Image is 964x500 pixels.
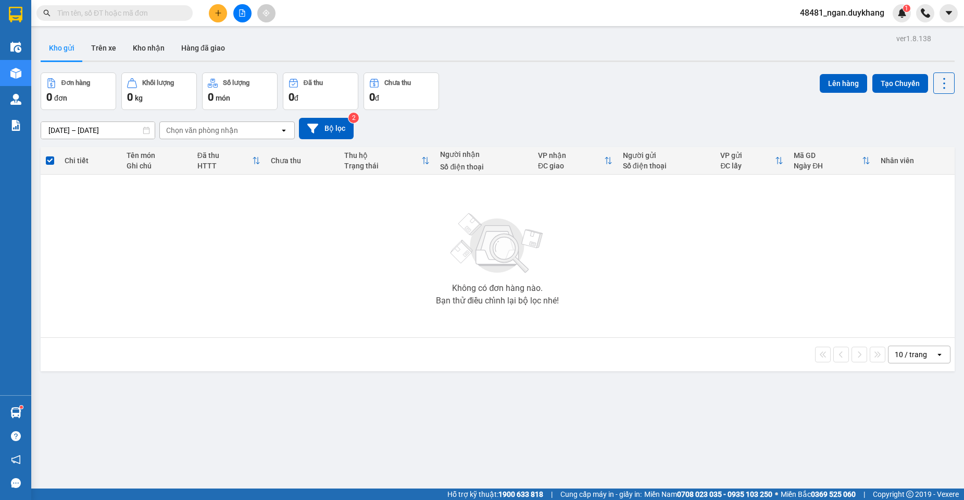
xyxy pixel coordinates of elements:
[10,42,21,53] img: warehouse-icon
[881,156,949,165] div: Nhân viên
[289,91,294,103] span: 0
[921,8,930,18] img: phone-icon
[65,156,116,165] div: Chi tiết
[41,35,83,60] button: Kho gửi
[715,147,788,175] th: Toggle SortBy
[369,91,375,103] span: 0
[57,7,180,19] input: Tìm tên, số ĐT hoặc mã đơn
[41,122,155,139] input: Select a date range.
[223,79,249,87] div: Số lượng
[364,72,439,110] button: Chưa thu0đ
[905,5,908,12] span: 1
[344,162,421,170] div: Trạng thái
[83,35,124,60] button: Trên xe
[344,151,421,160] div: Thu hộ
[197,151,252,160] div: Đã thu
[452,284,543,292] div: Không có đơn hàng nào.
[440,150,528,158] div: Người nhận
[262,9,270,17] span: aim
[11,455,21,465] span: notification
[216,94,230,102] span: món
[935,350,944,359] svg: open
[794,151,862,160] div: Mã GD
[440,163,528,171] div: Số điện thoại
[142,79,174,87] div: Khối lượng
[41,72,116,110] button: Đơn hàng0đơn
[447,489,543,500] span: Hỗ trợ kỹ thuật:
[10,407,21,418] img: warehouse-icon
[127,91,133,103] span: 0
[794,162,862,170] div: Ngày ĐH
[375,94,379,102] span: đ
[233,4,252,22] button: file-add
[46,91,52,103] span: 0
[10,120,21,131] img: solution-icon
[192,147,266,175] th: Toggle SortBy
[677,490,772,498] strong: 0708 023 035 - 0935 103 250
[280,126,288,135] svg: open
[215,9,222,17] span: plus
[127,151,187,160] div: Tên món
[384,79,411,87] div: Chưa thu
[121,72,197,110] button: Khối lượng0kg
[304,79,323,87] div: Đã thu
[135,94,143,102] span: kg
[202,72,278,110] button: Số lượng0món
[43,9,51,17] span: search
[551,489,553,500] span: |
[239,9,246,17] span: file-add
[903,5,910,12] sup: 1
[720,162,775,170] div: ĐC lấy
[10,94,21,105] img: warehouse-icon
[9,7,22,22] img: logo-vxr
[11,431,21,441] span: question-circle
[124,35,173,60] button: Kho nhận
[811,490,856,498] strong: 0369 525 060
[896,33,931,44] div: ver 1.8.138
[623,162,710,170] div: Số điện thoại
[538,151,604,160] div: VP nhận
[895,349,927,360] div: 10 / trang
[54,94,67,102] span: đơn
[788,147,875,175] th: Toggle SortBy
[775,492,778,496] span: ⚪️
[538,162,604,170] div: ĐC giao
[560,489,642,500] span: Cung cấp máy in - giấy in:
[820,74,867,93] button: Lên hàng
[10,68,21,79] img: warehouse-icon
[781,489,856,500] span: Miền Bắc
[792,6,893,19] span: 48481_ngan.duykhang
[623,151,710,160] div: Người gửi
[339,147,435,175] th: Toggle SortBy
[906,491,913,498] span: copyright
[533,147,618,175] th: Toggle SortBy
[872,74,928,93] button: Tạo Chuyến
[20,406,23,409] sup: 1
[294,94,298,102] span: đ
[498,490,543,498] strong: 1900 633 818
[166,125,238,136] div: Chọn văn phòng nhận
[720,151,775,160] div: VP gửi
[173,35,233,60] button: Hàng đã giao
[348,113,359,123] sup: 2
[644,489,772,500] span: Miền Nam
[944,8,954,18] span: caret-down
[197,162,252,170] div: HTTT
[299,118,354,139] button: Bộ lọc
[209,4,227,22] button: plus
[271,156,334,165] div: Chưa thu
[61,79,90,87] div: Đơn hàng
[897,8,907,18] img: icon-new-feature
[257,4,276,22] button: aim
[940,4,958,22] button: caret-down
[283,72,358,110] button: Đã thu0đ
[863,489,865,500] span: |
[208,91,214,103] span: 0
[436,297,559,305] div: Bạn thử điều chỉnh lại bộ lọc nhé!
[127,162,187,170] div: Ghi chú
[445,207,549,280] img: svg+xml;base64,PHN2ZyBjbGFzcz0ibGlzdC1wbHVnX19zdmciIHhtbG5zPSJodHRwOi8vd3d3LnczLm9yZy8yMDAwL3N2Zy...
[11,478,21,488] span: message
